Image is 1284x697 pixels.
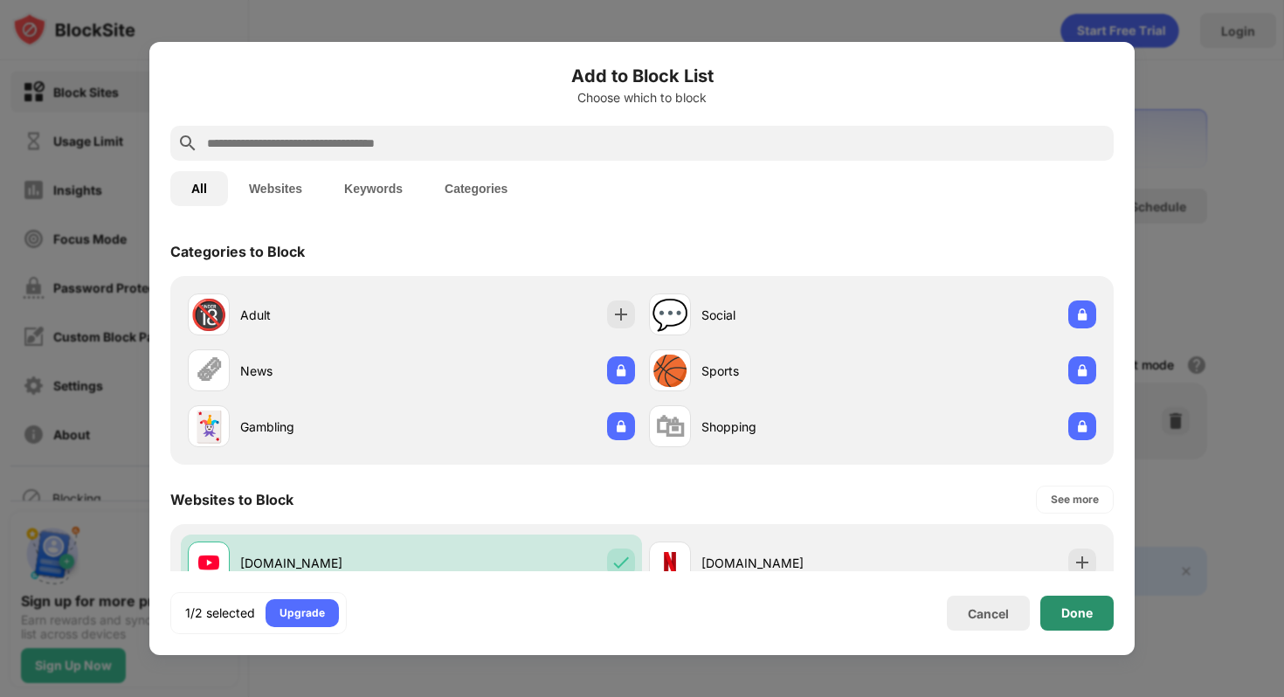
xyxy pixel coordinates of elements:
div: Cancel [968,606,1009,621]
div: [DOMAIN_NAME] [701,554,873,572]
div: Done [1061,606,1093,620]
button: Categories [424,171,528,206]
div: Social [701,306,873,324]
div: 🃏 [190,409,227,445]
button: Keywords [323,171,424,206]
div: Upgrade [280,604,325,622]
img: search.svg [177,133,198,154]
div: 🗞 [194,353,224,389]
div: 1/2 selected [185,604,255,622]
div: See more [1051,491,1099,508]
div: Shopping [701,418,873,436]
div: 🔞 [190,297,227,333]
div: [DOMAIN_NAME] [240,554,411,572]
button: Websites [228,171,323,206]
div: Adult [240,306,411,324]
h6: Add to Block List [170,63,1114,89]
button: All [170,171,228,206]
div: Gambling [240,418,411,436]
div: Websites to Block [170,491,293,508]
div: 🛍 [655,409,685,445]
div: Categories to Block [170,243,305,260]
img: favicons [198,552,219,573]
div: Sports [701,362,873,380]
div: 🏀 [652,353,688,389]
img: favicons [659,552,680,573]
div: News [240,362,411,380]
div: Choose which to block [170,91,1114,105]
div: 💬 [652,297,688,333]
